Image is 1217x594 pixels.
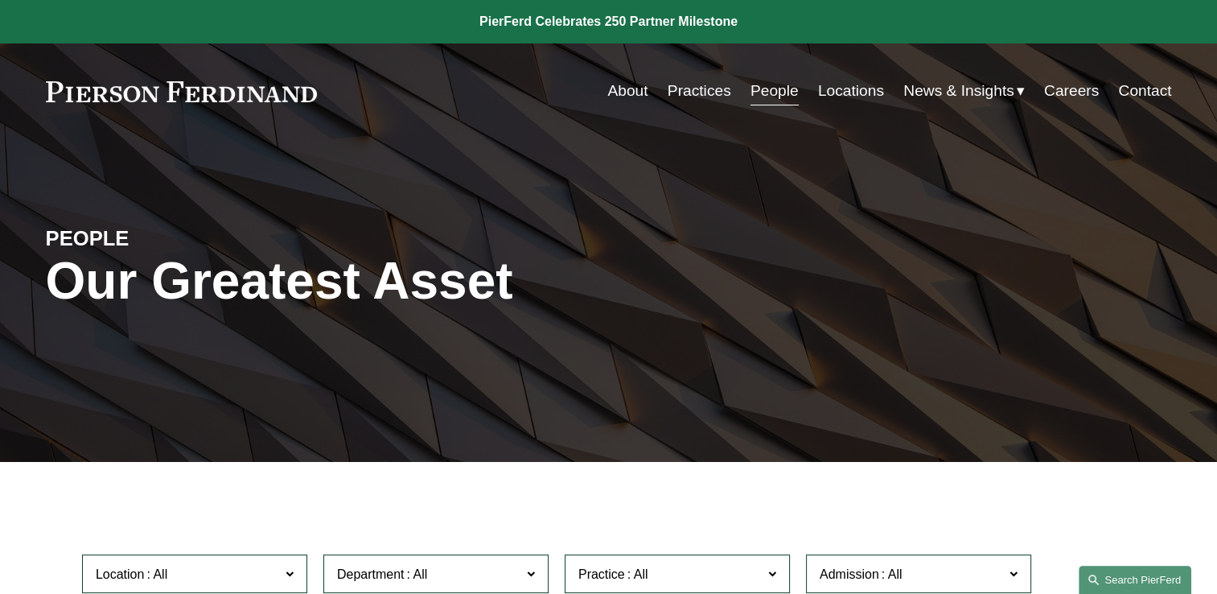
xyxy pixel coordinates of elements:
a: Contact [1118,76,1171,106]
h1: Our Greatest Asset [46,252,796,311]
a: Search this site [1079,566,1191,594]
a: About [607,76,648,106]
span: Location [96,567,145,581]
a: Practices [668,76,731,106]
a: Locations [818,76,884,106]
a: folder dropdown [903,76,1025,106]
a: Careers [1044,76,1099,106]
a: People [750,76,799,106]
span: Department [337,567,405,581]
h4: PEOPLE [46,225,327,251]
span: Practice [578,567,625,581]
span: News & Insights [903,77,1014,105]
span: Admission [820,567,879,581]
